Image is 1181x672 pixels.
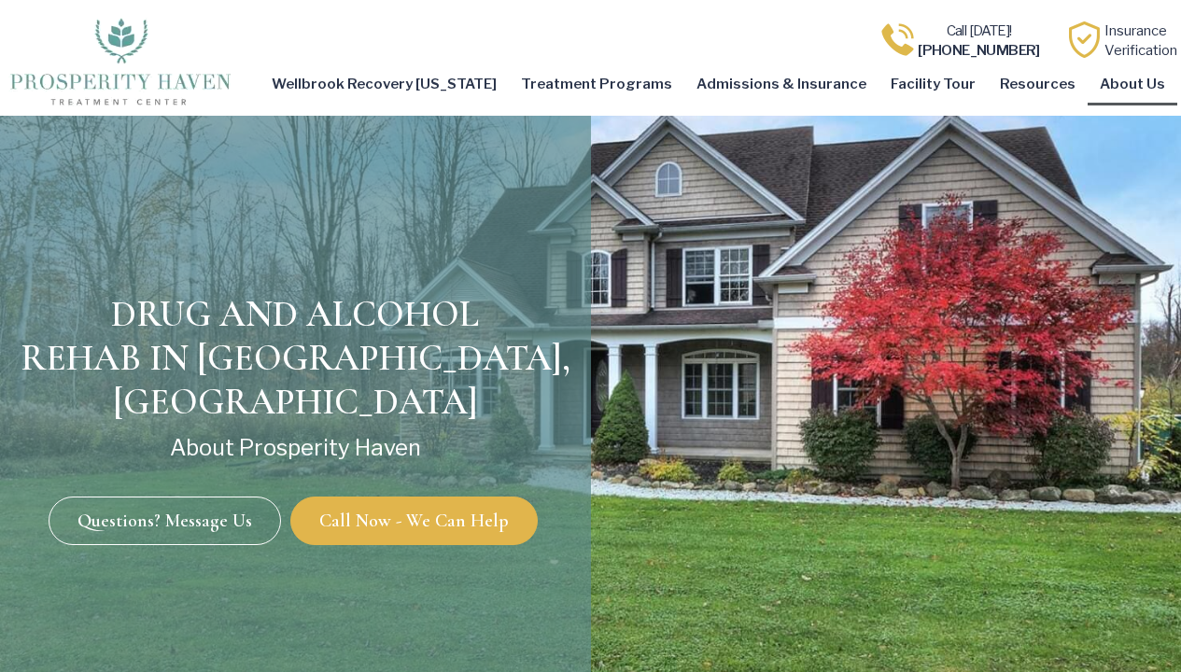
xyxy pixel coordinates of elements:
[988,63,1088,105] a: Resources
[9,293,582,424] h1: DRUG AND ALCOHOL REHAB IN [GEOGRAPHIC_DATA], [GEOGRAPHIC_DATA]
[77,511,252,530] span: Questions? Message Us
[260,63,509,105] a: Wellbrook Recovery [US_STATE]
[918,22,1040,58] a: Call [DATE]![PHONE_NUMBER]
[879,63,988,105] a: Facility Tour
[49,497,281,545] a: Questions? Message Us
[1104,22,1177,58] a: InsuranceVerification
[509,63,684,105] a: Treatment Programs
[290,497,538,545] a: Call Now - We Can Help
[1066,21,1103,58] img: Learn how Prosperity Haven, a verified substance abuse center can help you overcome your addiction
[4,13,236,106] img: The logo for Prosperity Haven Addiction Recovery Center.
[918,42,1040,59] b: [PHONE_NUMBER]
[1088,63,1177,105] a: About Us
[319,511,509,530] span: Call Now - We Can Help
[684,63,879,105] a: Admissions & Insurance
[9,436,582,460] p: About Prosperity Haven
[879,21,916,58] img: Call one of Prosperity Haven's dedicated counselors today so we can help you overcome addiction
